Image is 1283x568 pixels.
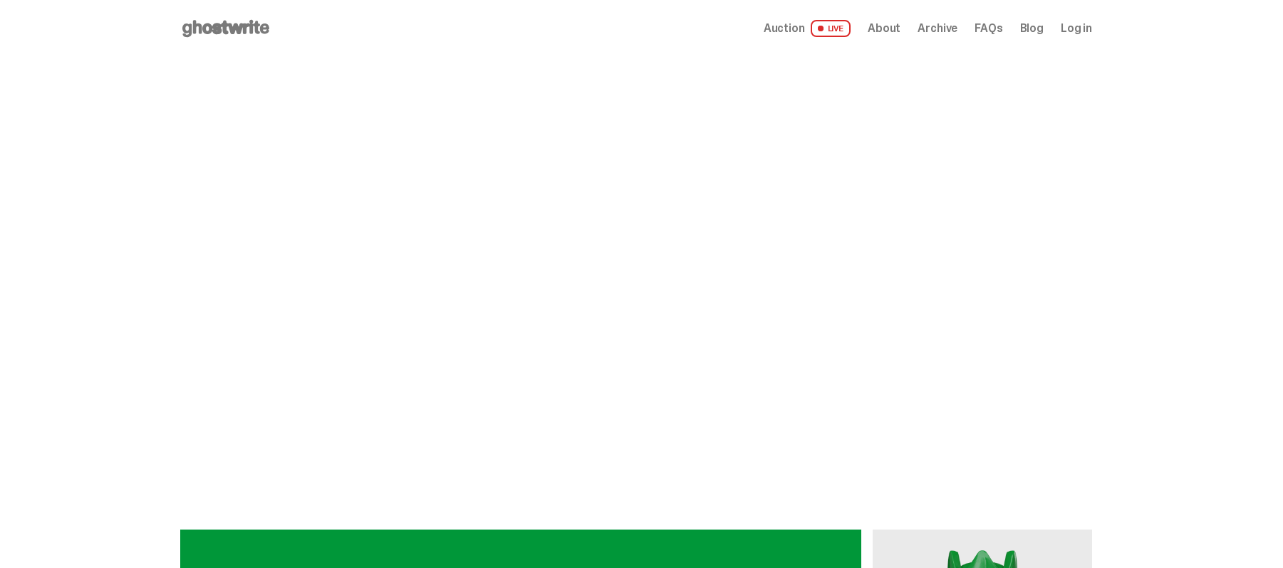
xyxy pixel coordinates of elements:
[764,20,851,37] a: Auction LIVE
[868,23,900,34] a: About
[975,23,1002,34] a: FAQs
[764,23,805,34] span: Auction
[811,20,851,37] span: LIVE
[918,23,957,34] a: Archive
[1020,23,1044,34] a: Blog
[1061,23,1092,34] a: Log in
